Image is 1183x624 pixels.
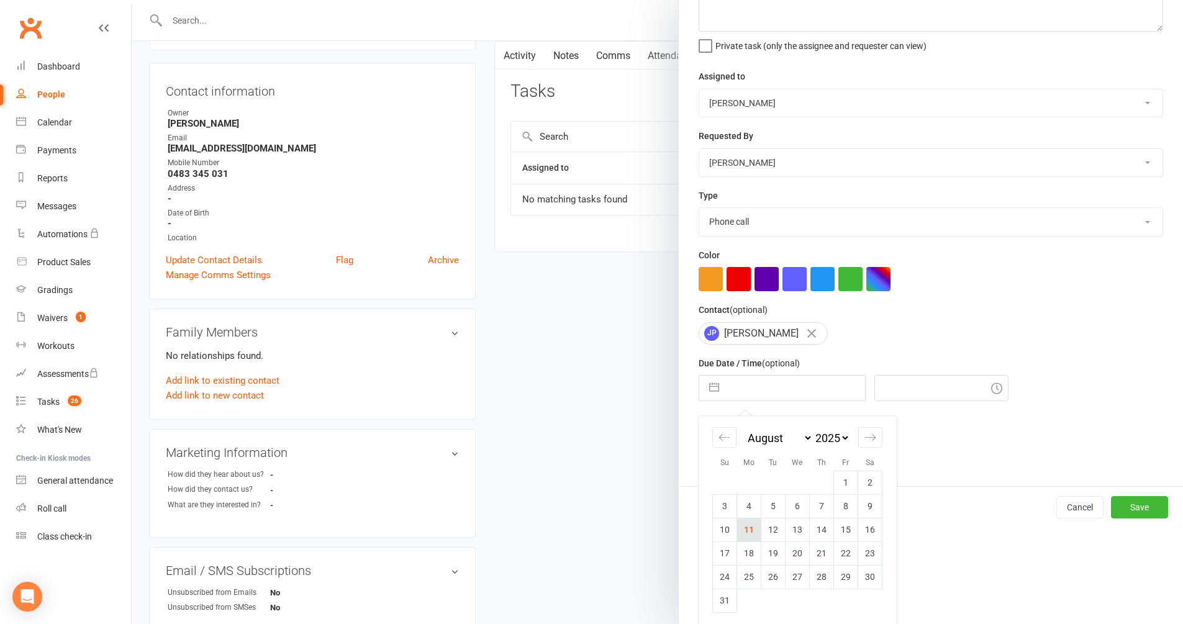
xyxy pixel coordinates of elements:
td: Friday, August 15, 2025 [834,518,858,541]
td: Thursday, August 28, 2025 [810,565,834,589]
a: Automations [16,220,131,248]
small: Su [720,458,729,467]
small: (optional) [762,358,800,368]
label: Color [699,248,720,262]
td: Monday, August 11, 2025 [737,518,761,541]
td: Thursday, August 14, 2025 [810,518,834,541]
div: Product Sales [37,257,91,267]
a: Clubworx [15,12,46,43]
a: Gradings [16,276,131,304]
label: Email preferences [699,413,771,427]
a: Assessments [16,360,131,388]
a: Messages [16,192,131,220]
td: Friday, August 22, 2025 [834,541,858,565]
td: Friday, August 29, 2025 [834,565,858,589]
div: Payments [37,145,76,155]
td: Tuesday, August 26, 2025 [761,565,786,589]
span: 1 [76,312,86,322]
a: What's New [16,416,131,444]
label: Type [699,189,718,202]
td: Sunday, August 17, 2025 [713,541,737,565]
div: What's New [37,425,82,435]
td: Wednesday, August 20, 2025 [786,541,810,565]
span: Private task (only the assignee and requester can view) [715,37,927,51]
label: Contact [699,303,768,317]
small: We [792,458,802,467]
div: Tasks [37,397,60,407]
small: Th [817,458,826,467]
div: Roll call [37,504,66,513]
div: Calendar [37,117,72,127]
a: Calendar [16,109,131,137]
td: Thursday, August 21, 2025 [810,541,834,565]
td: Wednesday, August 6, 2025 [786,494,810,518]
a: Payments [16,137,131,165]
td: Monday, August 4, 2025 [737,494,761,518]
div: Class check-in [37,531,92,541]
div: Move backward to switch to the previous month. [712,427,737,448]
td: Sunday, August 24, 2025 [713,565,737,589]
label: Due Date / Time [699,356,800,370]
div: Messages [37,201,76,211]
a: People [16,81,131,109]
a: Roll call [16,495,131,523]
div: General attendance [37,476,113,486]
div: Workouts [37,341,75,351]
div: Gradings [37,285,73,295]
td: Saturday, August 16, 2025 [858,518,882,541]
span: JP [704,326,719,341]
td: Tuesday, August 12, 2025 [761,518,786,541]
label: Requested By [699,129,753,143]
small: Mo [743,458,755,467]
small: Sa [866,458,874,467]
td: Tuesday, August 19, 2025 [761,541,786,565]
a: General attendance kiosk mode [16,467,131,495]
td: Wednesday, August 13, 2025 [786,518,810,541]
td: Saturday, August 9, 2025 [858,494,882,518]
a: Dashboard [16,53,131,81]
small: Tu [769,458,777,467]
div: Automations [37,229,88,239]
label: Assigned to [699,70,745,83]
td: Sunday, August 3, 2025 [713,494,737,518]
td: Sunday, August 31, 2025 [713,589,737,612]
a: Workouts [16,332,131,360]
td: Wednesday, August 27, 2025 [786,565,810,589]
a: Class kiosk mode [16,523,131,551]
small: (optional) [730,305,768,315]
a: Waivers 1 [16,304,131,332]
div: People [37,89,65,99]
button: Save [1111,496,1168,518]
a: Product Sales [16,248,131,276]
td: Saturday, August 23, 2025 [858,541,882,565]
div: [PERSON_NAME] [699,322,828,345]
div: Move forward to switch to the next month. [858,427,882,448]
div: Open Intercom Messenger [12,582,42,612]
td: Saturday, August 30, 2025 [858,565,882,589]
div: Assessments [37,369,99,379]
a: Tasks 26 [16,388,131,416]
a: Reports [16,165,131,192]
td: Monday, August 18, 2025 [737,541,761,565]
div: Dashboard [37,61,80,71]
small: Fr [842,458,849,467]
td: Friday, August 8, 2025 [834,494,858,518]
button: Cancel [1056,496,1104,518]
td: Friday, August 1, 2025 [834,471,858,494]
td: Tuesday, August 5, 2025 [761,494,786,518]
td: Thursday, August 7, 2025 [810,494,834,518]
td: Monday, August 25, 2025 [737,565,761,589]
td: Saturday, August 2, 2025 [858,471,882,494]
td: Sunday, August 10, 2025 [713,518,737,541]
span: 26 [68,396,81,406]
div: Waivers [37,313,68,323]
div: Reports [37,173,68,183]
